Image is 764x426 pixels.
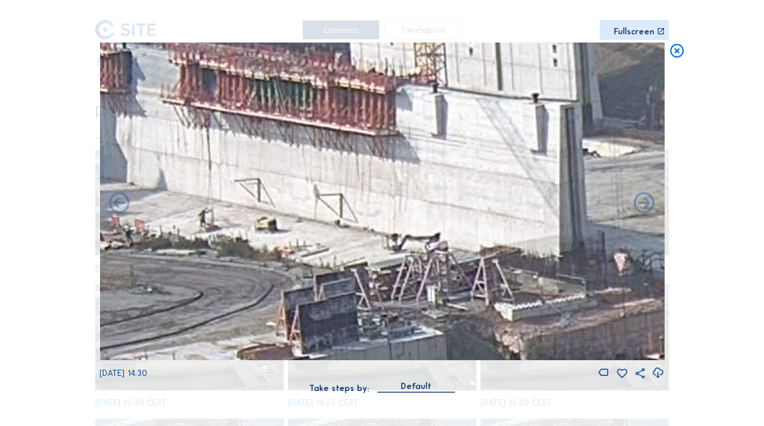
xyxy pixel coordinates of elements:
span: [DATE] 14:30 [99,368,147,378]
i: Forward [107,191,132,216]
div: Fullscreen [614,27,654,36]
div: Default [377,380,455,392]
img: Image [99,43,664,361]
div: Take steps by: [309,384,369,392]
i: Back [632,191,656,216]
div: Default [401,380,432,392]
